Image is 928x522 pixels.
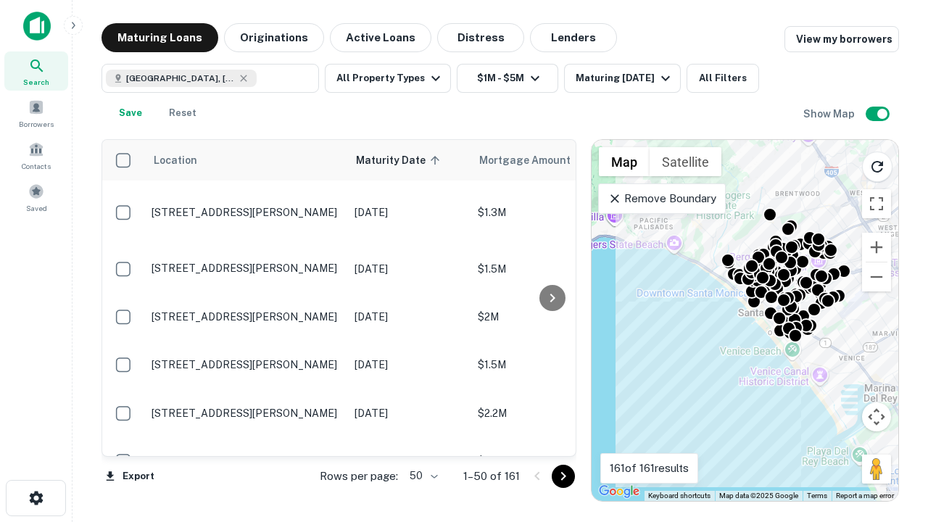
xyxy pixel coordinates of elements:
p: $1.5M [478,261,623,277]
p: $1.3M [478,204,623,220]
button: Go to next page [552,465,575,488]
a: Report a map error [836,492,894,500]
button: Reset [159,99,206,128]
span: Map data ©2025 Google [719,492,798,500]
button: Show satellite imagery [650,147,721,176]
p: [DATE] [355,261,463,277]
p: [DATE] [355,405,463,421]
span: Maturity Date [356,152,444,169]
button: Reload search area [862,152,892,182]
iframe: Chat Widget [855,406,928,476]
button: All Property Types [325,64,451,93]
button: Active Loans [330,23,431,52]
p: [DATE] [355,453,463,469]
p: [STREET_ADDRESS][PERSON_NAME] [152,206,340,219]
p: [STREET_ADDRESS][PERSON_NAME] [152,407,340,420]
p: [STREET_ADDRESS][PERSON_NAME] [152,310,340,323]
span: Search [23,76,49,88]
button: Distress [437,23,524,52]
button: Lenders [530,23,617,52]
button: Keyboard shortcuts [648,491,710,501]
p: Remove Boundary [608,190,716,207]
span: Mortgage Amount [479,152,589,169]
p: [DATE] [355,309,463,325]
div: 0 0 [592,140,898,501]
span: Location [153,152,197,169]
a: Saved [4,178,68,217]
a: Search [4,51,68,91]
button: Originations [224,23,324,52]
p: 161 of 161 results [610,460,689,477]
div: 50 [404,465,440,486]
p: [DATE] [355,204,463,220]
h6: Show Map [803,106,857,122]
button: Export [101,465,158,487]
span: [GEOGRAPHIC_DATA], [GEOGRAPHIC_DATA], [GEOGRAPHIC_DATA] [126,72,235,85]
button: All Filters [687,64,759,93]
button: Zoom out [862,262,891,291]
span: Borrowers [19,118,54,130]
p: $2.2M [478,405,623,421]
button: Maturing Loans [101,23,218,52]
button: $1M - $5M [457,64,558,93]
button: Save your search to get updates of matches that match your search criteria. [107,99,154,128]
th: Mortgage Amount [471,140,630,181]
span: Saved [26,202,47,214]
p: [DATE] [355,357,463,373]
p: $1.5M [478,357,623,373]
a: Open this area in Google Maps (opens a new window) [595,482,643,501]
p: [STREET_ADDRESS][PERSON_NAME] [152,358,340,371]
th: Maturity Date [347,140,471,181]
img: capitalize-icon.png [23,12,51,41]
img: Google [595,482,643,501]
button: Map camera controls [862,402,891,431]
div: Maturing [DATE] [576,70,674,87]
span: Contacts [22,160,51,172]
a: Contacts [4,136,68,175]
a: Terms (opens in new tab) [807,492,827,500]
p: [STREET_ADDRESS][PERSON_NAME] [152,455,340,468]
button: Maturing [DATE] [564,64,681,93]
a: Borrowers [4,94,68,133]
p: $1.3M [478,453,623,469]
button: Toggle fullscreen view [862,189,891,218]
p: 1–50 of 161 [463,468,520,485]
button: Zoom in [862,233,891,262]
th: Location [144,140,347,181]
button: Show street map [599,147,650,176]
a: View my borrowers [784,26,899,52]
p: $2M [478,309,623,325]
p: [STREET_ADDRESS][PERSON_NAME] [152,262,340,275]
p: Rows per page: [320,468,398,485]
